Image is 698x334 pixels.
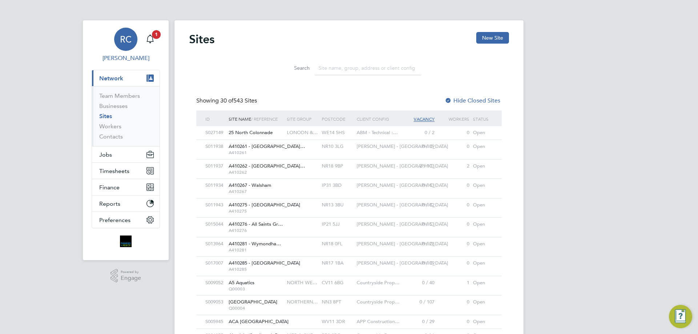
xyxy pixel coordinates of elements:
[92,54,160,63] span: Robyn Clarke
[401,257,436,270] div: 0 / 39
[287,279,317,286] span: NORTH WE…
[476,32,509,44] button: New Site
[204,198,494,204] a: S011943A410275 - [GEOGRAPHIC_DATA] A410275NR13 3BU[PERSON_NAME] - [GEOGRAPHIC_DATA]0 / 820Open
[92,196,160,212] button: Reports
[436,126,471,140] div: 0
[204,178,494,185] a: S011934A410267 - Walsham A410267IP31 3BD[PERSON_NAME] - [GEOGRAPHIC_DATA]0 / 430Open
[436,218,471,231] div: 0
[357,221,448,227] span: [PERSON_NAME] - [GEOGRAPHIC_DATA]
[204,160,227,173] div: S011937
[471,179,494,192] div: Open
[204,140,227,153] div: S011938
[204,237,494,243] a: S013964A410281 - Wymondha… A410281NR18 0FL[PERSON_NAME] - [GEOGRAPHIC_DATA]0 / 280Open
[320,179,355,192] div: IP31 3BD
[229,305,283,311] span: Q00004
[229,247,283,253] span: A410281
[471,126,494,140] div: Open
[357,299,400,305] span: Countryside Prop…
[229,221,283,227] span: A410276 - All Saints Gr…
[471,237,494,251] div: Open
[204,159,494,165] a: S011937A410262 - [GEOGRAPHIC_DATA]… A410262NR18 9BP[PERSON_NAME] - [GEOGRAPHIC_DATA]2 / 1032Open
[287,129,318,136] span: LONODN &…
[120,35,132,44] span: RC
[196,97,258,105] div: Showing
[436,237,471,251] div: 0
[99,75,123,82] span: Network
[204,256,494,262] a: S017007A410285 - [GEOGRAPHIC_DATA] A410285NR17 1BA[PERSON_NAME] - [GEOGRAPHIC_DATA]0 / 390Open
[357,182,448,188] span: [PERSON_NAME] - [GEOGRAPHIC_DATA]
[471,315,494,329] div: Open
[204,126,494,132] a: S02714925 North Colonnade LONODN &…WE14 5HSABM - Technical :…0 / 20Open
[99,184,120,191] span: Finance
[401,160,436,173] div: 2 / 103
[204,315,494,321] a: S005945ACA [GEOGRAPHIC_DATA] WV11 3DRAPP Construction…0 / 290Open
[401,315,436,329] div: 0 / 29
[83,20,169,260] nav: Main navigation
[471,160,494,173] div: Open
[357,279,400,286] span: Countryside Prop…
[471,218,494,231] div: Open
[471,276,494,290] div: Open
[204,217,494,224] a: S015044A410276 - All Saints Gr… A410276IP21 5JJ[PERSON_NAME] - [GEOGRAPHIC_DATA]0 / 530Open
[92,86,160,146] div: Network
[229,266,283,272] span: A410285
[401,295,436,309] div: 0 / 107
[121,275,141,281] span: Engage
[320,126,355,140] div: WE14 5HS
[357,202,448,208] span: [PERSON_NAME] - [GEOGRAPHIC_DATA]
[204,179,227,192] div: S011934
[204,315,227,329] div: S005945
[320,198,355,212] div: NR13 3BU
[357,143,448,149] span: [PERSON_NAME] - [GEOGRAPHIC_DATA]
[436,198,471,212] div: 0
[92,163,160,179] button: Timesheets
[471,198,494,212] div: Open
[320,276,355,290] div: CV11 6BG
[287,299,318,305] span: NORTHERN…
[229,299,277,305] span: [GEOGRAPHIC_DATA]
[355,110,401,127] div: Client Config
[227,110,285,127] div: Site Name
[229,228,283,233] span: A410276
[436,179,471,192] div: 0
[204,110,227,127] div: ID
[436,160,471,173] div: 2
[220,97,233,104] span: 30 of
[320,315,355,329] div: WV11 3DR
[121,269,141,275] span: Powered by
[99,133,123,140] a: Contacts
[220,97,257,104] span: 543 Sites
[471,257,494,270] div: Open
[204,295,227,309] div: S009053
[401,140,436,153] div: 0 / 39
[229,143,305,149] span: A410261 - [GEOGRAPHIC_DATA]…
[285,110,320,127] div: Site Group
[436,110,471,127] div: Workers
[99,217,131,224] span: Preferences
[229,318,289,325] span: ACA [GEOGRAPHIC_DATA]
[204,126,227,140] div: S027149
[229,163,305,169] span: A410262 - [GEOGRAPHIC_DATA]…
[320,140,355,153] div: NR10 3LG
[471,140,494,153] div: Open
[229,279,254,286] span: A5 Aquatics
[229,150,283,156] span: A410261
[229,169,283,175] span: A410262
[143,28,157,51] a: 1
[99,123,121,130] a: Workers
[436,295,471,309] div: 0
[401,276,436,290] div: 0 / 40
[320,237,355,251] div: NR18 0FL
[152,30,161,39] span: 1
[320,295,355,309] div: NN3 8PT
[92,28,160,63] a: RC[PERSON_NAME]
[401,179,436,192] div: 0 / 43
[204,198,227,212] div: S011943
[92,179,160,195] button: Finance
[320,257,355,270] div: NR17 1BA
[229,260,300,266] span: A410285 - [GEOGRAPHIC_DATA]
[320,218,355,231] div: IP21 5JJ
[357,241,448,247] span: [PERSON_NAME] - [GEOGRAPHIC_DATA]
[204,295,494,301] a: S009053[GEOGRAPHIC_DATA] Q00004NORTHERN…NN3 8PTCountryside Prop…0 / 1070Open
[320,110,355,127] div: Postcode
